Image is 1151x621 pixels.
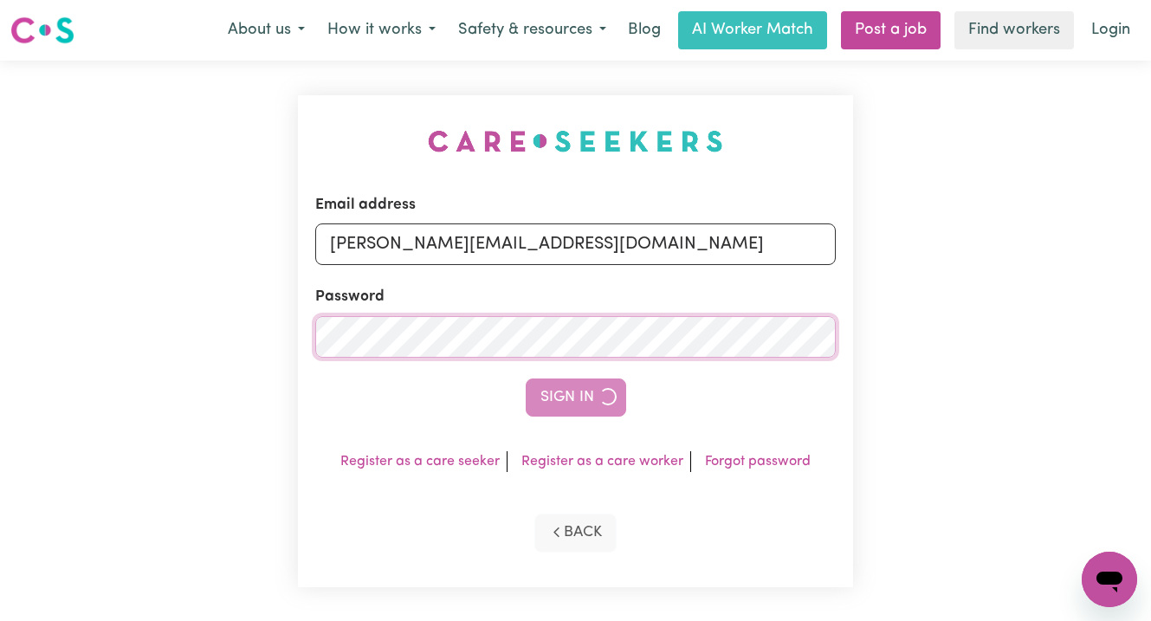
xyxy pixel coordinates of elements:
label: Password [315,286,385,308]
a: AI Worker Match [678,11,827,49]
a: Blog [618,11,671,49]
a: Register as a care seeker [340,455,500,469]
img: Careseekers logo [10,15,74,46]
a: Register as a care worker [521,455,683,469]
button: Safety & resources [447,12,618,49]
a: Forgot password [705,455,811,469]
button: How it works [316,12,447,49]
a: Careseekers logo [10,10,74,50]
iframe: Button to launch messaging window [1082,552,1137,607]
input: Email address [315,223,836,265]
a: Find workers [954,11,1074,49]
a: Post a job [841,11,941,49]
a: Login [1081,11,1141,49]
label: Email address [315,194,416,217]
button: About us [217,12,316,49]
